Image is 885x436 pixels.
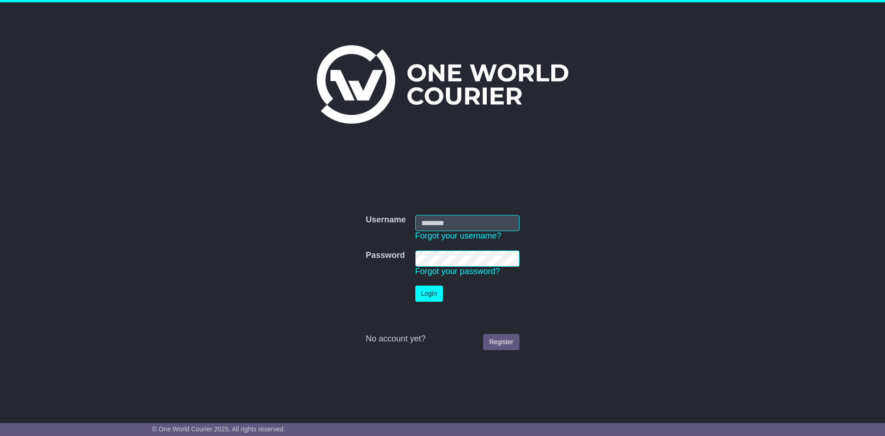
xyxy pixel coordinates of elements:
span: © One World Courier 2025. All rights reserved. [152,425,285,433]
img: One World [317,45,568,124]
div: No account yet? [366,334,519,344]
a: Register [483,334,519,350]
a: Forgot your username? [415,231,501,240]
label: Username [366,215,406,225]
a: Forgot your password? [415,267,500,276]
button: Login [415,286,443,302]
label: Password [366,251,405,261]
